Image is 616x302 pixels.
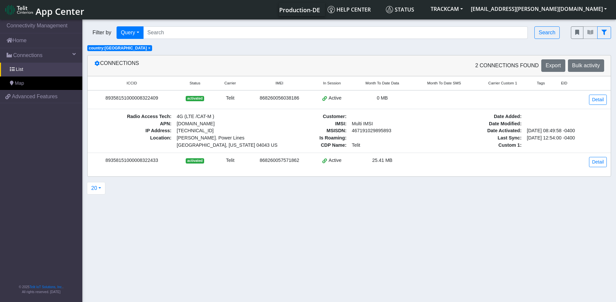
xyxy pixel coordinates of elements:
[225,80,236,86] span: Carrier
[92,95,172,102] div: 89358151000008322409
[365,80,399,86] span: Month To Date Data
[13,51,42,59] span: Connections
[92,157,172,164] div: 89358151000008322433
[349,120,432,128] span: Multi IMSI
[328,6,335,13] img: knowledge.svg
[174,113,257,120] span: 4G (LTE /CAT-M )
[467,3,611,15] button: [EMAIL_ADDRESS][PERSON_NAME][DOMAIN_NAME]
[92,120,174,128] span: APN :
[442,135,524,142] span: Last Sync :
[377,95,388,101] span: 0 MB
[386,6,393,13] img: status.svg
[541,59,565,72] button: Export
[276,80,283,86] span: IMEI
[537,80,545,86] span: Tags
[372,158,392,163] span: 25.41 MB
[177,142,254,149] span: [GEOGRAPHIC_DATA], [US_STATE] 04043 US
[323,80,341,86] span: In Session
[36,5,84,17] span: App Center
[329,157,341,164] span: Active
[329,95,341,102] span: Active
[328,6,371,13] span: Help center
[383,3,427,16] a: Status
[174,120,257,128] span: [DOMAIN_NAME]
[442,113,524,120] span: Date Added :
[92,113,174,120] span: Radio Access Tech :
[117,26,144,39] button: Query
[177,135,254,142] span: [PERSON_NAME]. Power Lines
[488,80,517,86] span: Carrier Custom 1
[267,120,349,128] span: IMSI :
[251,157,308,164] div: 868260057571862
[561,80,567,86] span: EID
[442,142,524,149] span: Custom 1 :
[589,157,607,167] a: Detail
[572,63,600,68] span: Bulk activity
[267,127,349,135] span: MSISDN :
[5,3,83,17] a: App Center
[349,127,432,135] span: 467191029895893
[267,135,349,142] span: Is Roaming :
[89,59,349,72] div: Connections
[571,26,611,39] div: fitlers menu
[546,63,561,68] span: Export
[30,285,63,289] a: Telit IoT Solutions, Inc.
[148,46,150,50] button: Close
[87,29,117,37] span: Filter by
[427,80,461,86] span: Month To Date SMS
[15,80,24,87] span: Map
[524,127,607,135] span: [DATE] 08:49:58 -0400
[589,95,607,105] a: Detail
[568,59,604,72] button: Bulk activity
[186,96,204,101] span: activated
[190,80,201,86] span: Status
[349,142,432,149] span: Telit
[12,93,58,101] span: Advanced Features
[148,46,150,50] span: ×
[92,135,174,149] span: Location :
[89,46,147,50] span: country:[GEOGRAPHIC_DATA]
[5,5,33,15] img: logo-telit-cinterion-gw-new.png
[524,135,607,142] span: [DATE] 12:54:00 -0400
[279,6,320,14] span: Production-DE
[218,95,243,102] div: Telit
[16,66,23,73] span: List
[127,80,137,86] span: ICCID
[427,3,467,15] button: TRACKCAM
[442,127,524,135] span: Date Activated :
[325,3,383,16] a: Help center
[143,26,528,39] input: Search...
[534,26,560,39] button: Search
[186,158,204,164] span: activated
[267,142,349,149] span: CDP Name :
[279,3,320,16] a: Your current platform instance
[475,62,539,70] span: 2 Connections found
[267,113,349,120] span: Customer :
[386,6,414,13] span: Status
[92,127,174,135] span: IP Address :
[87,182,105,195] button: 20
[442,120,524,128] span: Date Modified :
[251,95,308,102] div: 868260056038186
[218,157,243,164] div: Telit
[177,128,214,133] span: [TECHNICAL_ID]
